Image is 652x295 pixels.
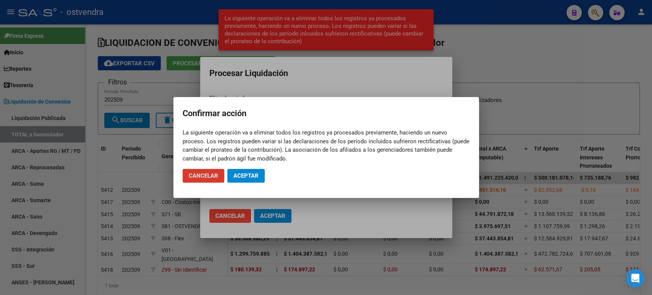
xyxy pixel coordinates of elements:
[183,106,470,121] h2: Confirmar acción
[189,172,218,179] span: Cancelar
[183,169,224,183] button: Cancelar
[227,169,265,183] button: Aceptar
[626,269,644,287] div: Open Intercom Messenger
[233,172,259,179] span: Aceptar
[173,128,479,163] mat-dialog-content: La siguiente operación va a eliminar todos los registros ya procesados previamente, haciendo un n...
